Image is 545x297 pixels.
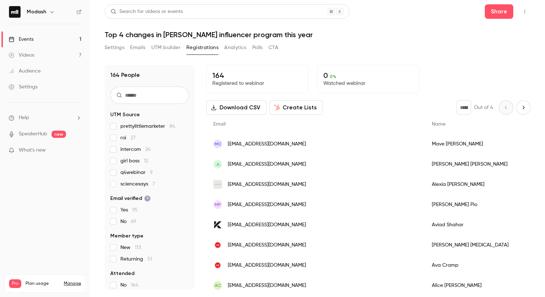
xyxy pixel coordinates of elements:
[120,180,155,188] span: sciencesays
[105,30,531,39] h1: Top 4 changes in [PERSON_NAME] influencer program this year
[425,174,530,195] div: Alexia [PERSON_NAME]
[120,255,152,263] span: Returning
[105,42,124,53] button: Settings
[120,157,148,165] span: girl boss
[269,100,323,115] button: Create Lists
[425,195,530,215] div: [PERSON_NAME] Pio
[120,281,138,289] span: No
[73,147,81,154] iframe: Noticeable Trigger
[9,83,37,91] div: Settings
[151,42,181,53] button: UTM builder
[150,170,153,175] span: 9
[252,42,263,53] button: Polls
[120,218,136,225] span: No
[145,147,151,152] span: 24
[425,275,530,296] div: Alice [PERSON_NAME]
[228,140,306,148] span: [EMAIL_ADDRESS][DOMAIN_NAME]
[26,281,59,287] span: Plan usage
[432,122,446,127] span: Name
[213,241,222,249] img: modash.io
[330,74,336,79] span: 0 %
[110,232,143,240] span: Member type
[425,235,530,255] div: [PERSON_NAME] [MEDICAL_DATA]
[214,201,221,208] span: MP
[9,36,34,43] div: Events
[19,147,46,154] span: What's new
[110,111,140,118] span: UTM Source
[111,8,183,16] div: Search for videos or events
[19,114,29,122] span: Help
[9,52,34,59] div: Videos
[425,215,530,235] div: Aviad Shahar
[269,42,278,53] button: CTA
[212,71,302,80] p: 164
[224,42,247,53] button: Analytics
[120,146,151,153] span: intercom
[130,42,145,53] button: Emails
[120,123,175,130] span: prettylittlemarketer
[425,255,530,275] div: Ava Cramp
[131,219,136,224] span: 69
[152,182,155,187] span: 7
[228,201,306,209] span: [EMAIL_ADDRESS][DOMAIN_NAME]
[9,279,21,288] span: Pro
[64,281,81,287] a: Manage
[110,71,140,79] h1: 164 People
[425,154,530,174] div: [PERSON_NAME] [PERSON_NAME]
[485,4,513,19] button: Share
[228,262,306,269] span: [EMAIL_ADDRESS][DOMAIN_NAME]
[213,180,222,189] img: paragonfitwear.com
[135,245,141,250] span: 113
[19,130,47,138] a: SpeakerHub
[169,124,175,129] span: 84
[131,283,138,288] span: 164
[120,134,136,141] span: roi
[213,220,222,229] img: kewlioo.com
[425,134,530,154] div: Mave [PERSON_NAME]
[52,131,66,138] span: new
[9,67,41,75] div: Audience
[9,114,81,122] li: help-dropdown-opener
[110,270,134,277] span: Attended
[186,42,218,53] button: Registrations
[213,261,222,270] img: modash.io
[228,282,306,289] span: [EMAIL_ADDRESS][DOMAIN_NAME]
[130,135,136,140] span: 27
[214,141,221,147] span: MC
[213,122,226,127] span: Email
[9,6,21,18] img: Modash
[474,104,493,111] p: Out of 4
[228,241,306,249] span: [EMAIL_ADDRESS][DOMAIN_NAME]
[212,80,302,87] p: Registered to webinar
[216,161,220,167] span: JL
[323,80,413,87] p: Watched webinar
[228,161,306,168] span: [EMAIL_ADDRESS][DOMAIN_NAME]
[215,282,221,289] span: AC
[27,8,46,16] h6: Modash
[132,208,138,213] span: 95
[120,206,138,214] span: Yes
[228,181,306,188] span: [EMAIL_ADDRESS][DOMAIN_NAME]
[110,195,151,202] span: Email verified
[147,257,152,262] span: 51
[144,158,148,163] span: 12
[120,244,141,251] span: New
[228,221,306,229] span: [EMAIL_ADDRESS][DOMAIN_NAME]
[120,169,153,176] span: q4webinar
[206,100,266,115] button: Download CSV
[323,71,413,80] p: 0
[516,100,531,115] button: Next page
